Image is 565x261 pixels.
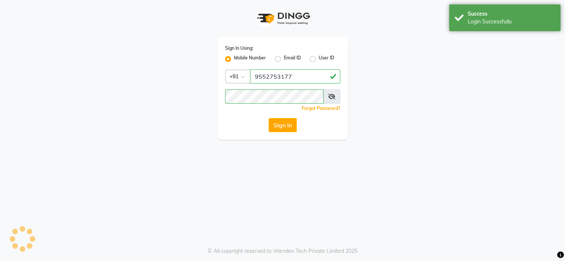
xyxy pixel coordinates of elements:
[225,89,324,104] input: Username
[225,45,253,52] label: Sign In Using:
[319,55,334,63] label: User ID
[269,118,297,132] button: Sign In
[468,10,555,18] div: Success
[253,7,312,29] img: logo1.svg
[234,55,266,63] label: Mobile Number
[302,105,340,111] a: Forgot Password?
[284,55,301,63] label: Email ID
[468,18,555,26] div: Login Successfully.
[250,69,340,84] input: Username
